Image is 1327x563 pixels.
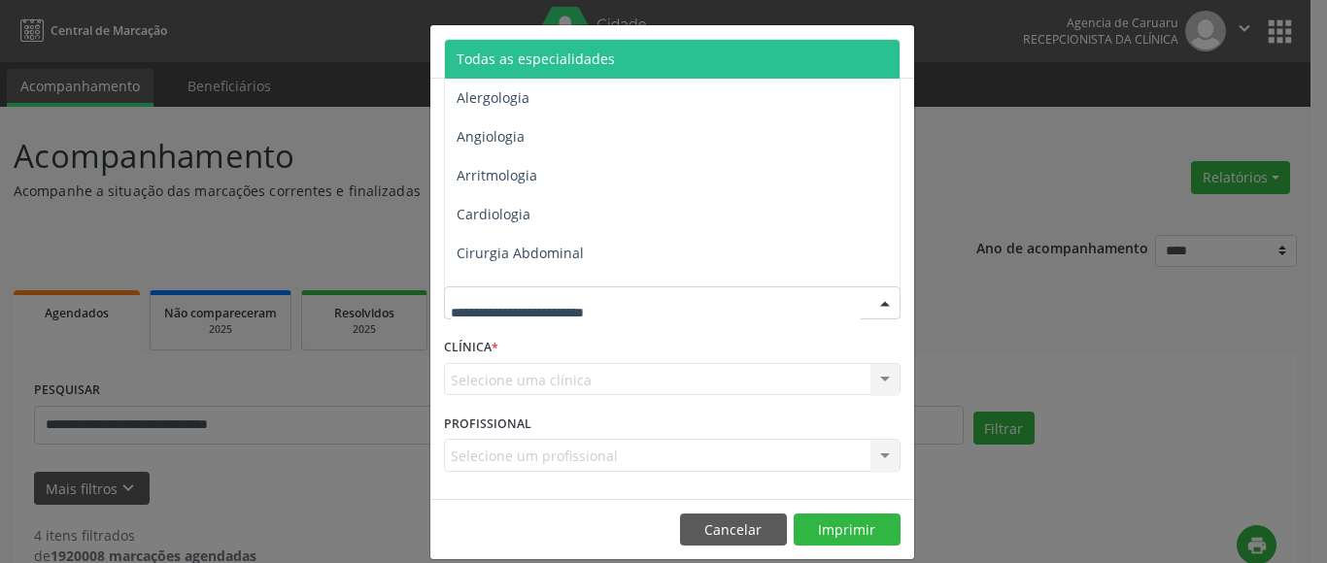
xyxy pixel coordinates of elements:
[875,25,914,73] button: Close
[457,50,615,68] span: Todas as especialidades
[457,88,529,107] span: Alergologia
[444,39,666,64] h5: Relatório de agendamentos
[457,205,530,223] span: Cardiologia
[444,409,531,439] label: PROFISSIONAL
[457,282,576,301] span: Cirurgia Bariatrica
[457,166,537,184] span: Arritmologia
[457,244,584,262] span: Cirurgia Abdominal
[794,513,901,546] button: Imprimir
[457,127,525,146] span: Angiologia
[444,333,498,363] label: CLÍNICA
[680,513,787,546] button: Cancelar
